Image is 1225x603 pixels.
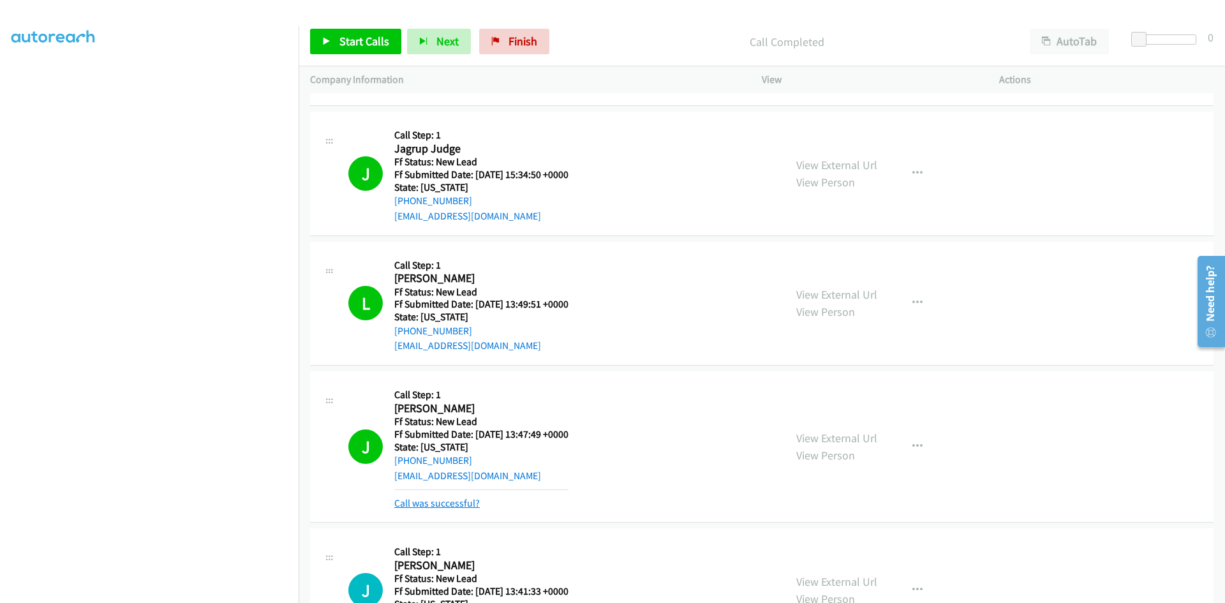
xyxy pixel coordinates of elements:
[796,175,855,190] a: View Person
[310,72,739,87] p: Company Information
[407,29,471,54] button: Next
[394,298,568,311] h5: Ff Submitted Date: [DATE] 13:49:51 +0000
[348,286,383,320] h1: L
[479,29,549,54] a: Finish
[394,415,568,428] h5: Ff Status: New Lead
[310,29,401,54] a: Start Calls
[394,259,568,272] h5: Call Step: 1
[394,401,568,416] h2: [PERSON_NAME]
[394,497,480,509] a: Call was successful?
[796,304,855,319] a: View Person
[394,572,568,585] h5: Ff Status: New Lead
[394,129,568,142] h5: Call Step: 1
[394,389,568,401] h5: Call Step: 1
[394,181,568,194] h5: State: [US_STATE]
[394,454,472,466] a: [PHONE_NUMBER]
[436,34,459,48] span: Next
[394,195,472,207] a: [PHONE_NUMBER]
[394,271,568,286] h2: [PERSON_NAME]
[509,34,537,48] span: Finish
[796,158,877,172] a: View External Url
[394,325,472,337] a: [PHONE_NUMBER]
[762,72,976,87] p: View
[348,156,383,191] h1: J
[796,574,877,589] a: View External Url
[394,286,568,299] h5: Ff Status: New Lead
[339,34,389,48] span: Start Calls
[1208,29,1214,46] div: 0
[394,339,541,352] a: [EMAIL_ADDRESS][DOMAIN_NAME]
[1030,29,1109,54] button: AutoTab
[999,72,1214,87] p: Actions
[394,470,541,482] a: [EMAIL_ADDRESS][DOMAIN_NAME]
[796,287,877,302] a: View External Url
[394,428,568,441] h5: Ff Submitted Date: [DATE] 13:47:49 +0000
[567,33,1007,50] p: Call Completed
[796,448,855,463] a: View Person
[394,156,568,168] h5: Ff Status: New Lead
[394,311,568,324] h5: State: [US_STATE]
[394,168,568,181] h5: Ff Submitted Date: [DATE] 15:34:50 +0000
[394,142,568,156] h2: Jagrup Judge
[796,431,877,445] a: View External Url
[394,585,568,598] h5: Ff Submitted Date: [DATE] 13:41:33 +0000
[348,429,383,464] h1: J
[1138,34,1196,45] div: Delay between calls (in seconds)
[394,558,568,573] h2: [PERSON_NAME]
[394,441,568,454] h5: State: [US_STATE]
[394,210,541,222] a: [EMAIL_ADDRESS][DOMAIN_NAME]
[1188,251,1225,352] iframe: Resource Center
[394,546,568,558] h5: Call Step: 1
